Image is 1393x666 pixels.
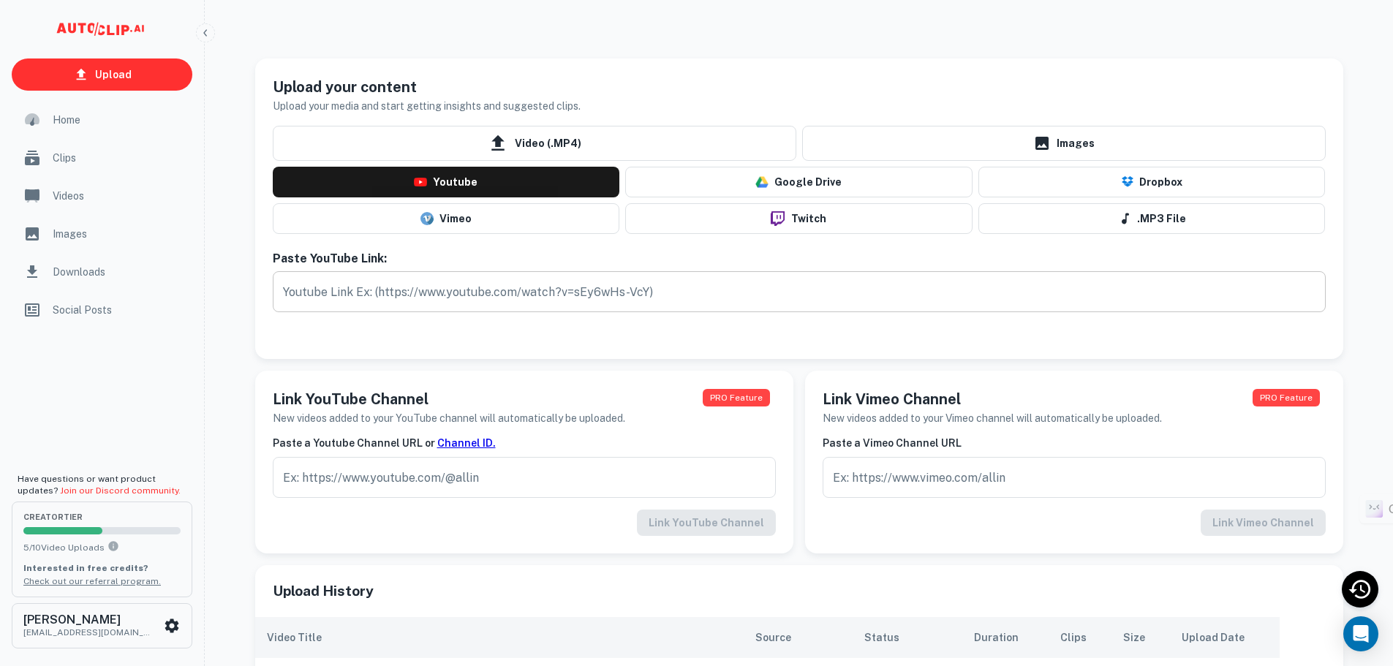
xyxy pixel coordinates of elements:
[107,540,119,552] svg: You can upload 10 videos per month on the creator tier. Upgrade to upload more.
[12,178,192,213] a: Videos
[273,388,625,410] h5: Link YouTube Channel
[12,140,192,175] a: Clips
[273,98,581,114] h6: Upload your media and start getting insights and suggested clips.
[823,388,1162,410] h5: Link Vimeo Channel
[625,203,973,234] button: Twitch
[12,216,192,251] a: Images
[755,175,769,189] img: drive-logo.png
[978,203,1326,234] button: .MP3 File
[53,302,184,318] span: Social Posts
[802,126,1326,161] a: Images
[23,561,181,575] p: Interested in free credits?
[23,540,181,554] p: 5 / 10 Video Uploads
[273,251,1326,265] h6: Paste YouTube Link:
[823,410,1162,426] h6: New videos added to your Vimeo channel will automatically be uploaded.
[12,292,192,328] a: Social Posts
[962,617,1049,658] th: Duration
[978,167,1326,197] button: Dropbox
[273,583,1326,599] span: Upload History
[1049,617,1111,658] th: Clips
[95,67,132,83] p: Upload
[53,188,184,204] span: Videos
[273,126,796,161] span: Video (.MP4)
[1170,617,1280,658] th: Upload Date
[823,435,1326,451] h6: Paste a Vimeo Channel URL
[255,617,744,658] th: Video Title
[23,513,181,521] span: creator Tier
[1253,389,1319,406] span: PRO Feature
[625,167,973,197] button: Google Drive
[12,58,192,91] a: Upload
[273,435,776,451] h6: Paste a Youtube Channel URL or
[53,264,184,280] span: Downloads
[1122,176,1133,189] img: Dropbox Logo
[53,150,184,166] span: Clips
[273,203,620,234] button: Vimeo
[273,167,620,197] button: Youtube
[273,271,1326,312] input: Youtube Link Ex: (https://www.youtube.com/watch?v=sEy6wHs-VcY)
[273,457,776,498] input: Ex: https://www.youtube.com/@allin
[60,485,181,496] a: Join our Discord community.
[12,254,192,290] a: Downloads
[12,102,192,137] a: Home
[765,211,790,226] img: twitch-logo.png
[420,212,434,225] img: vimeo-logo.svg
[23,614,155,626] h6: [PERSON_NAME]
[703,389,769,406] span: PRO Feature
[273,410,625,426] h6: New videos added to your YouTube channel will automatically be uploaded.
[12,603,192,648] button: [PERSON_NAME][EMAIL_ADDRESS][DOMAIN_NAME]
[1111,617,1170,658] th: Size
[18,474,181,496] span: Have questions or want product updates?
[12,502,192,597] button: creatorTier5/10Video UploadsYou can upload 10 videos per month on the creator tier. Upgrade to up...
[744,617,853,658] th: Source
[53,226,184,242] span: Images
[23,576,161,586] a: Check out our referral program.
[1343,616,1378,651] div: Open Intercom Messenger
[823,457,1326,498] input: Ex: https://www.vimeo.com/allin
[23,626,155,639] p: [EMAIL_ADDRESS][DOMAIN_NAME]
[273,76,581,98] h5: Upload your content
[437,437,496,449] a: Channel ID.
[1342,571,1378,608] div: Recent Activity
[53,112,184,128] span: Home
[853,617,962,658] th: Status
[414,178,427,186] img: youtube-logo.png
